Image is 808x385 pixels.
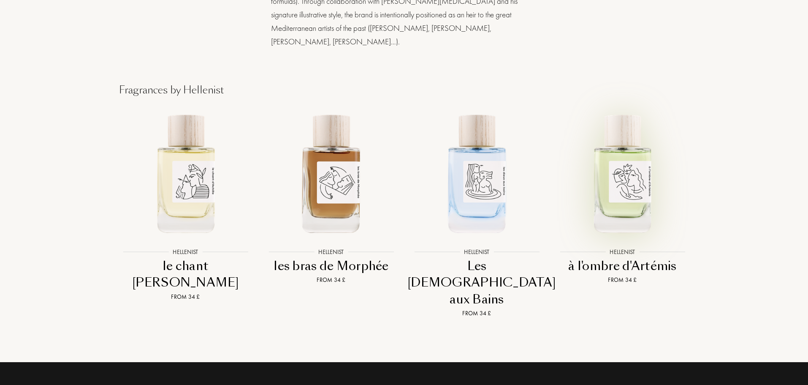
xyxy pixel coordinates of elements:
[553,258,692,274] div: à l'ombre d'Artémis
[605,248,639,257] div: Hellenist
[262,276,401,284] div: From 34 £
[411,107,542,238] img: Les Dieux aux Bains Hellenist
[407,309,546,318] div: From 34 £
[404,98,550,328] a: Les Dieux aux Bains HellenistHellenistLes [DEMOGRAPHIC_DATA] aux BainsFrom 34 £
[116,292,255,301] div: From 34 £
[460,248,493,257] div: Hellenist
[553,276,692,284] div: From 34 £
[120,107,251,238] img: le chant d'Achille Hellenist
[258,98,404,328] a: les bras de Morphée HellenistHellenistles bras de MorphéeFrom 34 £
[116,258,255,291] div: le chant [PERSON_NAME]
[266,107,397,238] img: les bras de Morphée Hellenist
[113,82,695,98] div: Fragrances by Hellenist
[314,248,348,257] div: Hellenist
[262,258,401,274] div: les bras de Morphée
[407,258,546,308] div: Les [DEMOGRAPHIC_DATA] aux Bains
[557,107,688,238] img: à l'ombre d'Artémis Hellenist
[550,98,695,328] a: à l'ombre d'Artémis HellenistHellenistà l'ombre d'ArtémisFrom 34 £
[113,98,258,328] a: le chant d'Achille HellenistHellenistle chant [PERSON_NAME]From 34 £
[168,248,202,257] div: Hellenist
